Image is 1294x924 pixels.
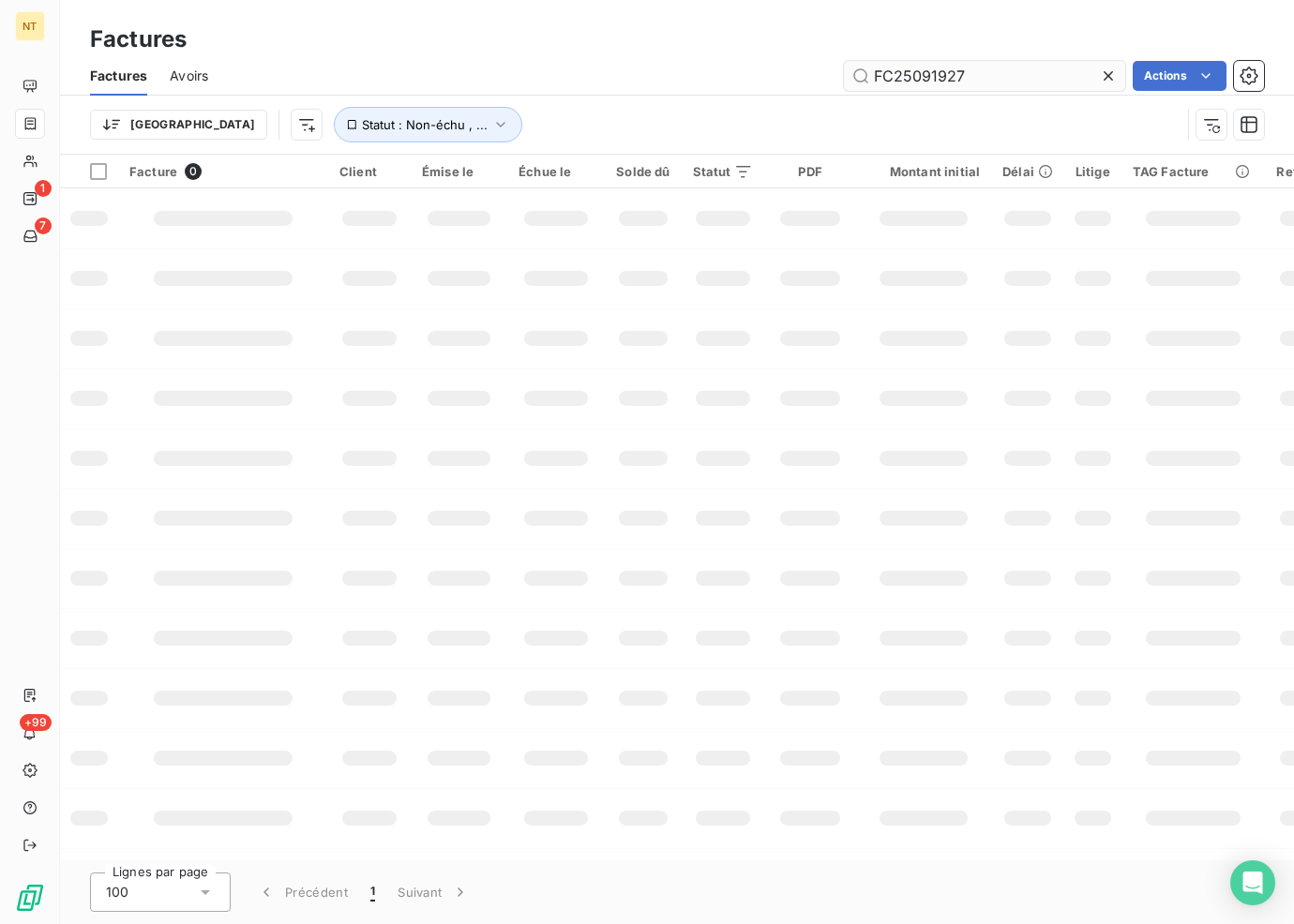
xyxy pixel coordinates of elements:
[844,61,1125,91] input: Rechercher
[90,67,147,85] span: Factures
[386,872,481,912] button: Suivant
[35,217,52,234] span: 7
[129,164,177,179] span: Facture
[422,164,496,179] div: Émise le
[1133,61,1226,91] button: Actions
[867,164,980,179] div: Montant initial
[1002,164,1053,179] div: Délai
[246,872,359,912] button: Précédent
[90,22,187,56] h3: Factures
[15,11,45,41] div: NT
[35,180,52,197] span: 1
[362,117,488,132] span: Statut : Non-échu , ...
[106,883,128,902] span: 100
[693,164,754,179] div: Statut
[170,67,208,85] span: Avoirs
[616,164,670,179] div: Solde dû
[519,164,594,179] div: Échue le
[334,107,522,142] button: Statut : Non-échu , ...
[185,163,202,180] span: 0
[1133,164,1255,179] div: TAG Facture
[775,164,844,179] div: PDF
[15,883,45,913] img: Logo LeanPay
[90,110,267,140] button: [GEOGRAPHIC_DATA]
[339,164,399,179] div: Client
[370,883,375,902] span: 1
[20,714,52,731] span: +99
[359,872,386,912] button: 1
[1230,860,1275,905] div: Open Intercom Messenger
[1076,164,1110,179] div: Litige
